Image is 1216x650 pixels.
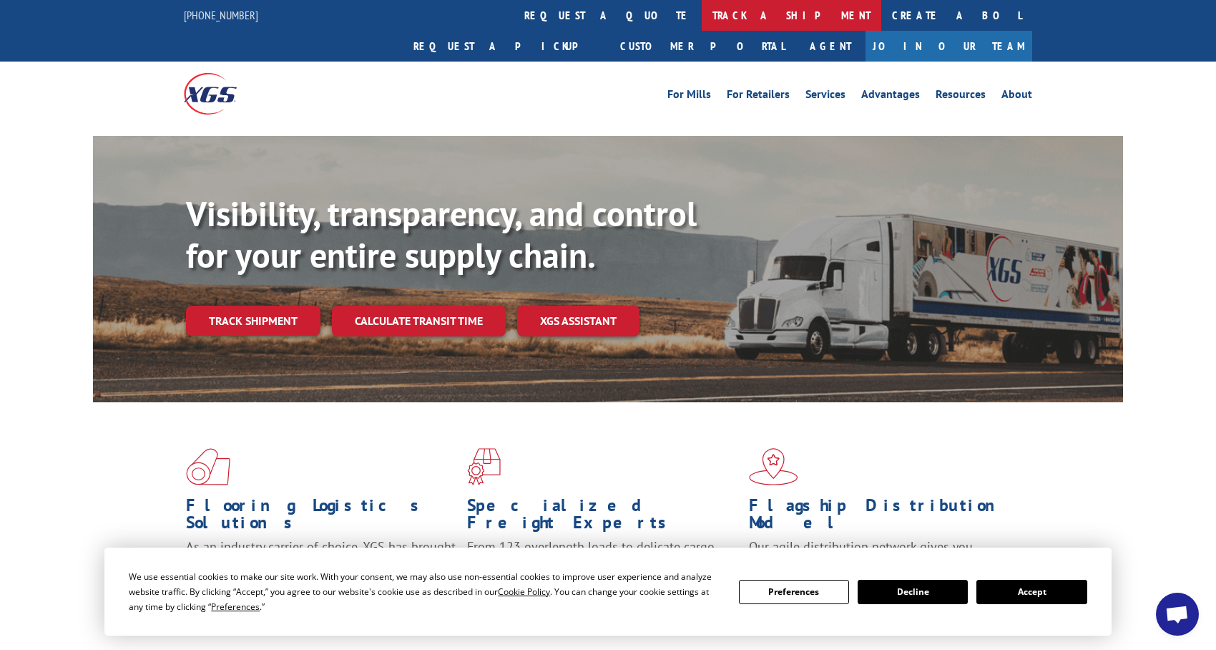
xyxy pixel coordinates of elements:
[795,31,866,62] a: Agent
[976,580,1087,604] button: Accept
[727,89,790,105] a: For Retailers
[186,448,230,485] img: xgs-icon-total-supply-chain-intelligence-red
[186,191,697,277] b: Visibility, transparency, and control for your entire supply chain.
[749,448,798,485] img: xgs-icon-flagship-distribution-model-red
[667,89,711,105] a: For Mills
[936,89,986,105] a: Resources
[866,31,1032,62] a: Join Our Team
[211,601,260,613] span: Preferences
[858,580,968,604] button: Decline
[467,538,737,602] p: From 123 overlength loads to delicate cargo, our experienced staff knows the best way to move you...
[609,31,795,62] a: Customer Portal
[1156,593,1199,636] a: Open chat
[184,8,258,22] a: [PHONE_NUMBER]
[861,89,920,105] a: Advantages
[186,538,456,589] span: As an industry carrier of choice, XGS has brought innovation and dedication to flooring logistics...
[186,306,320,336] a: Track shipment
[749,538,1012,572] span: Our agile distribution network gives you nationwide inventory management on demand.
[104,548,1112,636] div: Cookie Consent Prompt
[332,306,506,336] a: Calculate transit time
[129,569,721,614] div: We use essential cookies to make our site work. With your consent, we may also use non-essential ...
[1001,89,1032,105] a: About
[467,448,501,485] img: xgs-icon-focused-on-flooring-red
[186,497,456,538] h1: Flooring Logistics Solutions
[805,89,845,105] a: Services
[498,586,550,598] span: Cookie Policy
[517,306,639,336] a: XGS ASSISTANT
[749,497,1019,538] h1: Flagship Distribution Model
[403,31,609,62] a: Request a pickup
[467,497,737,538] h1: Specialized Freight Experts
[739,580,849,604] button: Preferences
